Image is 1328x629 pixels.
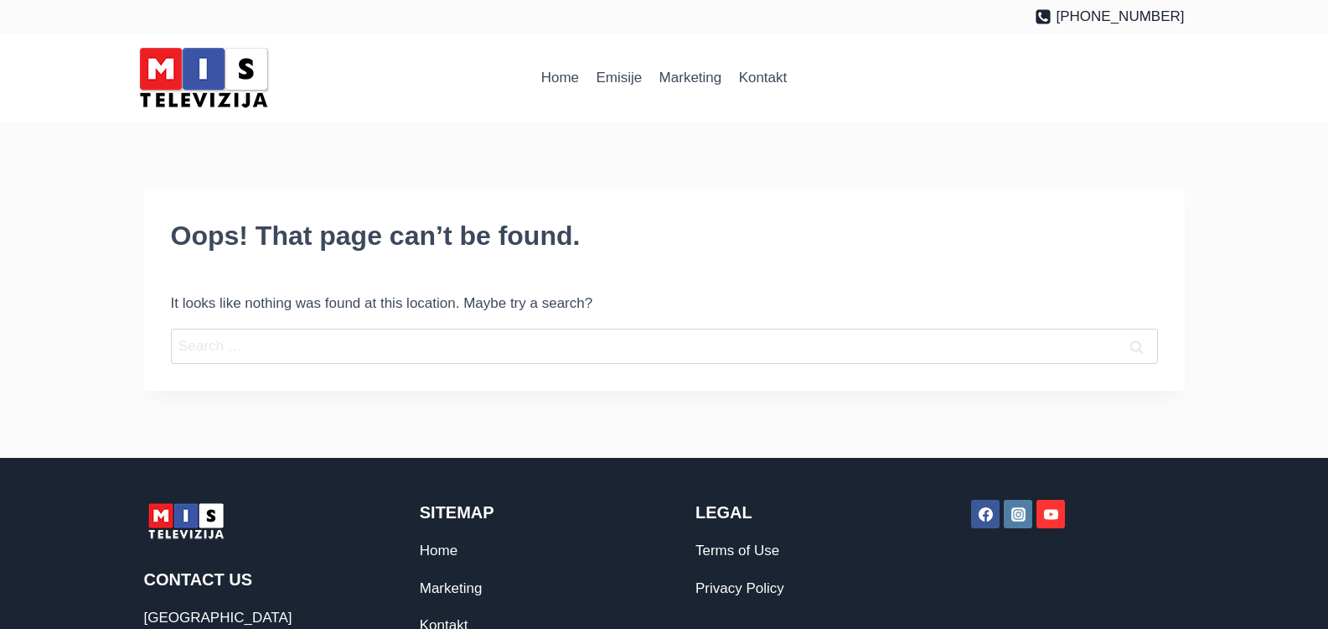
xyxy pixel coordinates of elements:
[695,543,779,559] a: Terms of Use
[650,58,730,98] a: Marketing
[132,42,275,113] img: MIS Television
[695,500,908,525] h2: Legal
[144,567,357,592] h2: Contact Us
[533,58,796,98] nav: Primary
[171,216,1158,256] h1: Oops! That page can’t be found.
[587,58,650,98] a: Emisije
[1004,500,1032,528] a: Instagram
[695,580,784,596] a: Privacy Policy
[533,58,588,98] a: Home
[171,292,1158,314] p: It looks like nothing was found at this location. Maybe try a search?
[730,58,795,98] a: Kontakt
[1035,5,1185,28] a: [PHONE_NUMBER]
[420,500,633,525] h2: Sitemap
[1036,500,1065,528] a: YouTube
[971,500,1000,528] a: Facebook
[420,580,483,596] a: Marketing
[420,543,457,559] a: Home
[1116,329,1158,365] input: Search
[1056,5,1184,28] span: [PHONE_NUMBER]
